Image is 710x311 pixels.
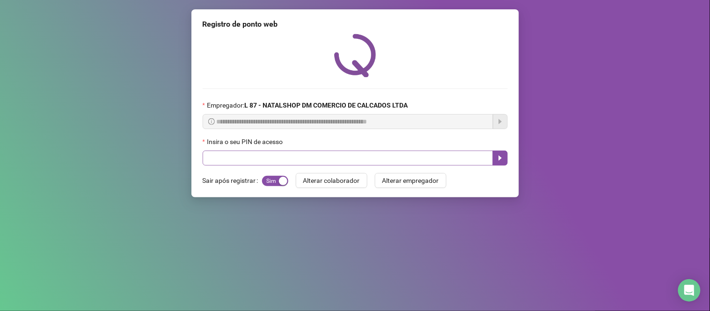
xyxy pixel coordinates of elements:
[375,173,446,188] button: Alterar empregador
[678,279,701,302] div: Open Intercom Messenger
[334,34,376,77] img: QRPoint
[296,173,367,188] button: Alterar colaborador
[208,118,215,125] span: info-circle
[244,101,408,109] strong: L 87 - NATALSHOP DM COMERCIO DE CALCADOS LTDA
[303,175,360,186] span: Alterar colaborador
[207,100,408,110] span: Empregador :
[497,154,504,162] span: caret-right
[382,175,439,186] span: Alterar empregador
[203,173,262,188] label: Sair após registrar
[203,137,289,147] label: Insira o seu PIN de acesso
[203,19,508,30] div: Registro de ponto web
